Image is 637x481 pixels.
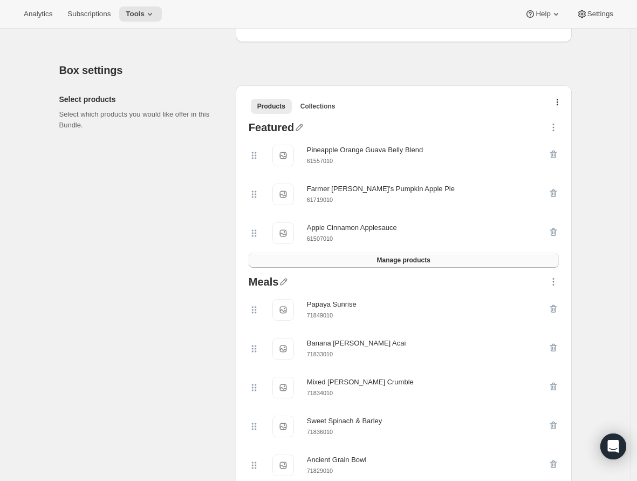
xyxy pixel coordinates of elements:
div: Open Intercom Messenger [600,433,626,459]
div: Banana [PERSON_NAME] Acai [307,338,406,349]
button: Tools [119,6,162,22]
span: Analytics [24,10,52,18]
small: 61557010 [307,158,333,164]
div: Mixed [PERSON_NAME] Crumble [307,377,414,388]
div: Ancient Grain Bowl [307,455,367,465]
span: Subscriptions [67,10,111,18]
div: Papaya Sunrise [307,299,357,310]
small: 71849010 [307,312,333,319]
span: Products [257,102,285,111]
small: 71833010 [307,351,333,357]
span: Collections [300,102,335,111]
button: Settings [570,6,620,22]
small: 61507010 [307,235,333,242]
button: Manage products [249,253,559,268]
p: Select which products you would like offer in this Bundle. [59,109,218,131]
div: Featured [249,122,294,136]
span: Settings [587,10,613,18]
div: Meals [249,276,279,290]
div: Apple Cinnamon Applesauce [307,222,397,233]
small: 61719010 [307,197,333,203]
div: Sweet Spinach & Barley [307,416,382,426]
span: Manage products [376,256,430,265]
div: Pineapple Orange Guava Belly Blend [307,145,423,155]
small: 71836010 [307,429,333,435]
button: Subscriptions [61,6,117,22]
span: Help [536,10,550,18]
span: Tools [126,10,145,18]
small: 71834010 [307,390,333,396]
div: Farmer [PERSON_NAME]'s Pumpkin Apple Pie [307,184,455,194]
h2: Select products [59,94,218,105]
button: Help [518,6,567,22]
h2: Box settings [59,64,572,77]
small: 71829010 [307,468,333,474]
button: Analytics [17,6,59,22]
